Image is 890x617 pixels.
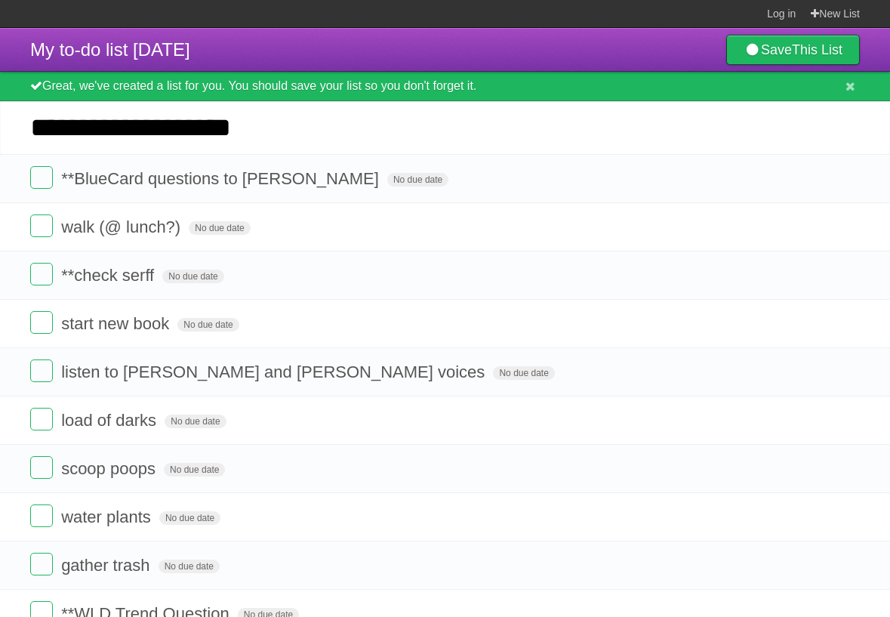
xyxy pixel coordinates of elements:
[162,270,223,283] span: No due date
[726,35,860,65] a: SaveThis List
[30,553,53,575] label: Done
[30,311,53,334] label: Done
[493,366,554,380] span: No due date
[61,362,488,381] span: listen to [PERSON_NAME] and [PERSON_NAME] voices
[30,408,53,430] label: Done
[159,511,220,525] span: No due date
[61,169,383,188] span: **BlueCard questions to [PERSON_NAME]
[165,415,226,428] span: No due date
[30,504,53,527] label: Done
[61,459,159,478] span: scoop poops
[61,507,155,526] span: water plants
[61,217,184,236] span: walk (@ lunch?)
[159,560,220,573] span: No due date
[387,173,448,187] span: No due date
[30,166,53,189] label: Done
[30,263,53,285] label: Done
[61,411,160,430] span: load of darks
[61,556,153,575] span: gather trash
[30,456,53,479] label: Done
[177,318,239,332] span: No due date
[30,39,190,60] span: My to-do list [DATE]
[164,463,225,477] span: No due date
[189,221,250,235] span: No due date
[30,214,53,237] label: Done
[61,266,158,285] span: **check serff
[792,42,842,57] b: This List
[61,314,173,333] span: start new book
[30,359,53,382] label: Done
